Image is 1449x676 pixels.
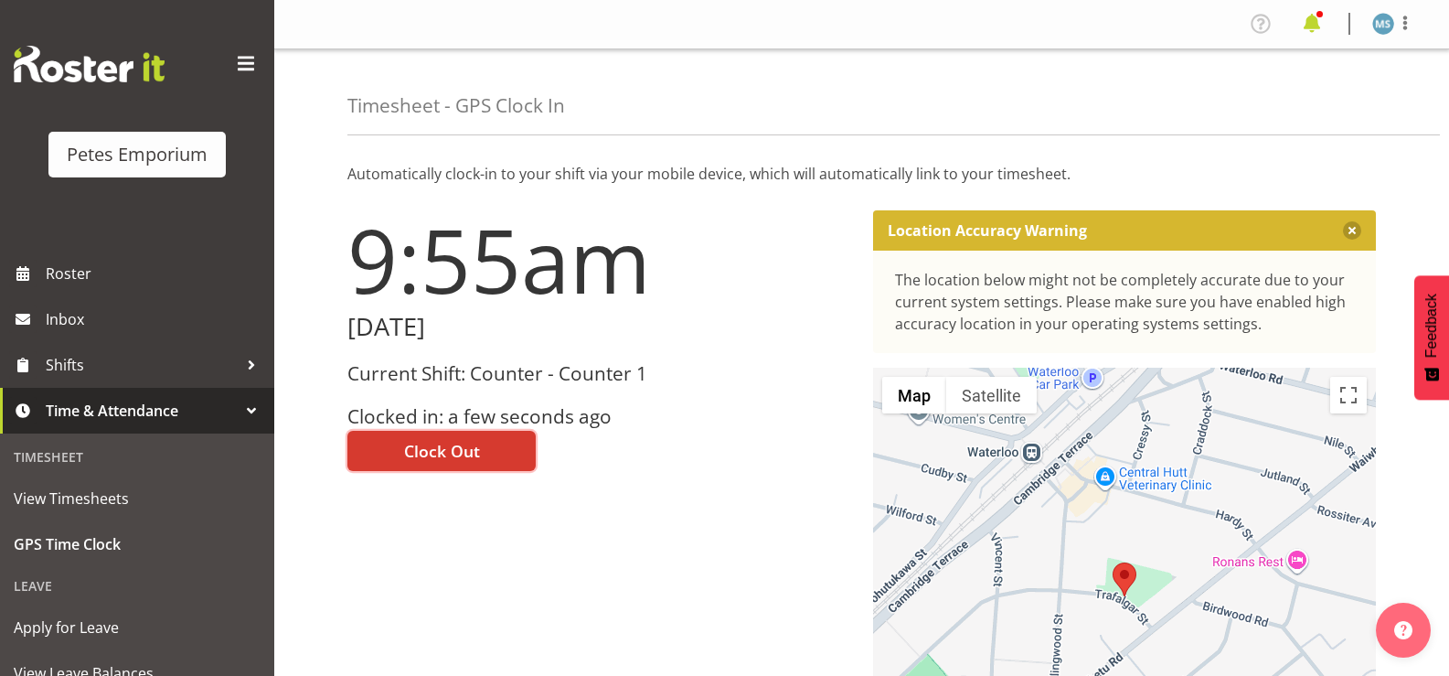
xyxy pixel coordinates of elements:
a: View Timesheets [5,476,270,521]
button: Show satellite imagery [946,377,1037,413]
p: Location Accuracy Warning [888,221,1087,240]
a: GPS Time Clock [5,521,270,567]
img: help-xxl-2.png [1394,621,1412,639]
button: Close message [1343,221,1361,240]
a: Apply for Leave [5,605,270,650]
span: Shifts [46,351,238,379]
span: Roster [46,260,265,287]
span: Apply for Leave [14,614,261,641]
button: Feedback - Show survey [1414,275,1449,400]
div: Timesheet [5,438,270,476]
div: The location below might not be completely accurate due to your current system settings. Please m... [895,269,1355,335]
h3: Current Shift: Counter - Counter 1 [347,363,851,384]
div: Petes Emporium [67,141,208,168]
p: Automatically clock-in to your shift via your mobile device, which will automatically link to you... [347,163,1376,185]
div: Leave [5,567,270,605]
span: View Timesheets [14,485,261,512]
span: Inbox [46,306,265,333]
span: Time & Attendance [46,397,238,424]
span: Clock Out [404,439,480,463]
h2: [DATE] [347,313,851,341]
h3: Clocked in: a few seconds ago [347,406,851,427]
span: Feedback [1423,294,1440,358]
img: Rosterit website logo [14,46,165,82]
h1: 9:55am [347,210,851,309]
button: Show street map [882,377,946,413]
button: Toggle fullscreen view [1330,377,1367,413]
h4: Timesheet - GPS Clock In [347,95,565,116]
button: Clock Out [347,431,536,471]
span: GPS Time Clock [14,531,261,558]
img: maureen-sellwood712.jpg [1372,13,1394,35]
